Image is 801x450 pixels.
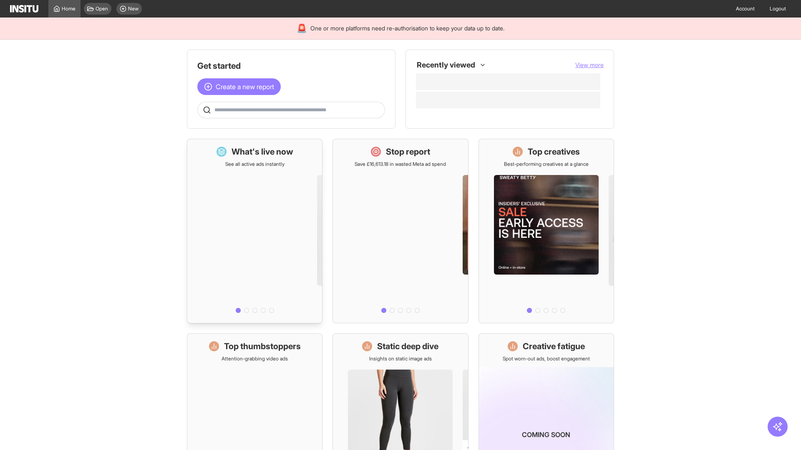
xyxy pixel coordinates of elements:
h1: Stop report [386,146,430,157]
p: Save £16,613.18 in wasted Meta ad spend [355,161,446,167]
h1: What's live now [232,146,293,157]
h1: Static deep dive [377,340,438,352]
p: See all active ads instantly [225,161,285,167]
img: Logo [10,5,38,12]
a: Top creativesBest-performing creatives at a glance [479,139,614,323]
h1: Get started [197,60,385,72]
span: View more [575,61,604,68]
h1: Top thumbstoppers [224,340,301,352]
span: New [128,5,139,12]
p: Best-performing creatives at a glance [504,161,589,167]
button: Create a new report [197,78,281,95]
span: One or more platforms need re-authorisation to keep your data up to date. [310,24,504,32]
a: What's live nowSee all active ads instantly [187,139,322,323]
span: Create a new report [216,82,274,92]
span: Home [62,5,76,12]
button: View more [575,61,604,69]
h1: Top creatives [528,146,580,157]
span: Open [96,5,108,12]
a: Stop reportSave £16,613.18 in wasted Meta ad spend [332,139,468,323]
p: Insights on static image ads [369,355,432,362]
div: 🚨 [297,22,307,34]
p: Attention-grabbing video ads [222,355,288,362]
